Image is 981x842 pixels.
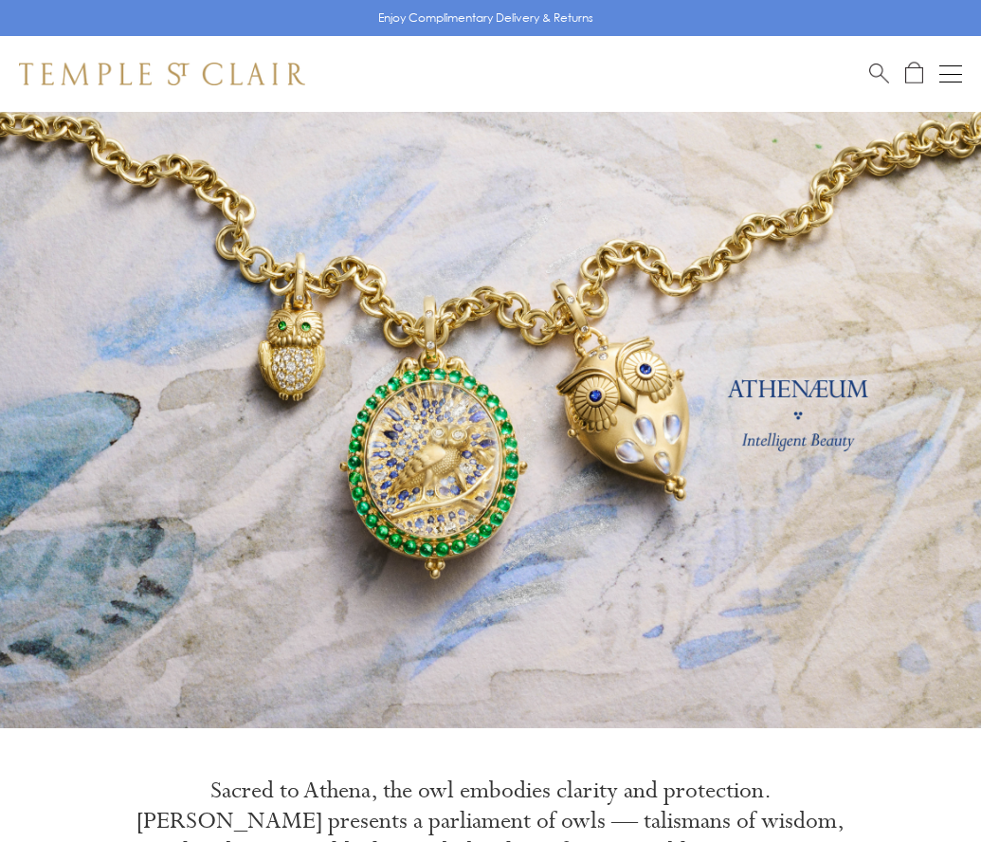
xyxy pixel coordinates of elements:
button: Open navigation [939,63,962,85]
a: Open Shopping Bag [905,62,923,85]
img: Temple St. Clair [19,63,305,85]
p: Enjoy Complimentary Delivery & Returns [378,9,593,27]
a: Search [869,62,889,85]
